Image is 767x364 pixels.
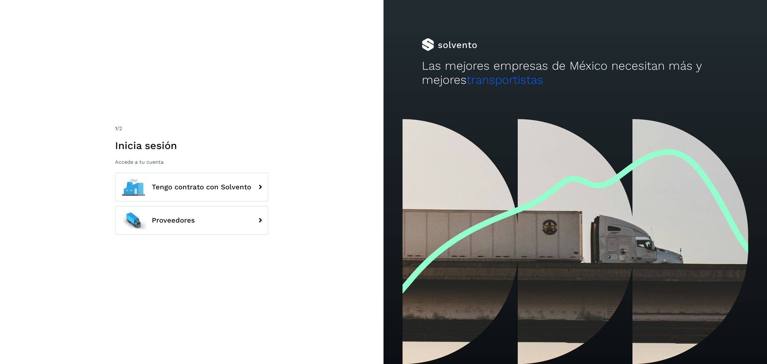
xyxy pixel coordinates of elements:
p: Accede a tu cuenta [115,159,268,165]
span: Proveedores [152,217,195,224]
span: transportistas [467,73,543,87]
span: Tengo contrato con Solvento [152,183,251,191]
button: Tengo contrato con Solvento [115,173,268,202]
h1: Inicia sesión [115,139,268,152]
button: Proveedores [115,206,268,235]
div: /2 [115,125,268,132]
span: 1 [115,125,117,131]
h2: Las mejores empresas de México necesitan más y mejores [422,59,729,87]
